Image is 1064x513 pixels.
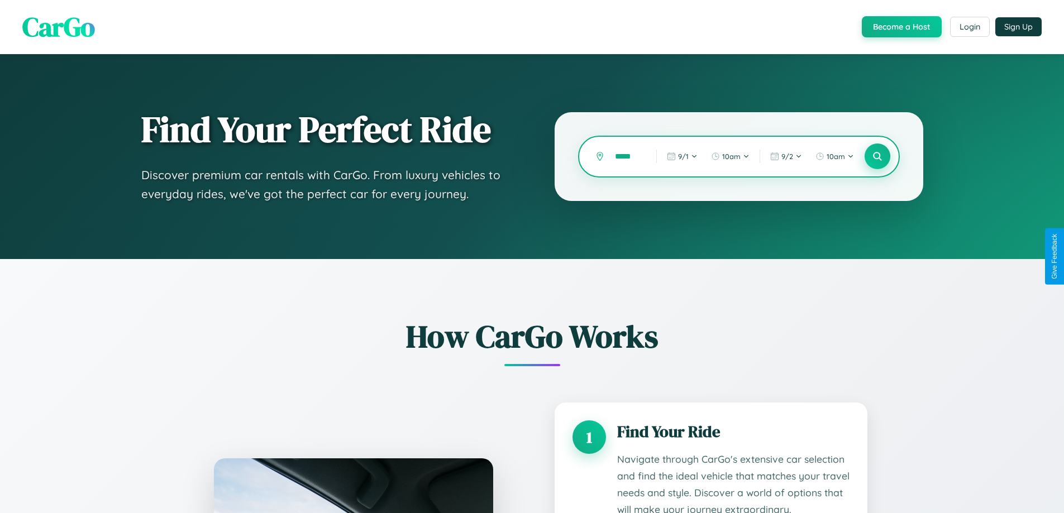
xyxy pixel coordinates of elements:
[950,17,990,37] button: Login
[678,152,689,161] span: 9 / 1
[705,147,755,165] button: 10am
[572,420,606,454] div: 1
[781,152,793,161] span: 9 / 2
[22,8,95,45] span: CarGo
[810,147,860,165] button: 10am
[995,17,1042,36] button: Sign Up
[862,16,942,37] button: Become a Host
[765,147,808,165] button: 9/2
[141,110,510,149] h1: Find Your Perfect Ride
[197,315,867,358] h2: How CarGo Works
[827,152,845,161] span: 10am
[1051,234,1058,279] div: Give Feedback
[141,166,510,203] p: Discover premium car rentals with CarGo. From luxury vehicles to everyday rides, we've got the pe...
[661,147,703,165] button: 9/1
[617,420,850,443] h3: Find Your Ride
[722,152,741,161] span: 10am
